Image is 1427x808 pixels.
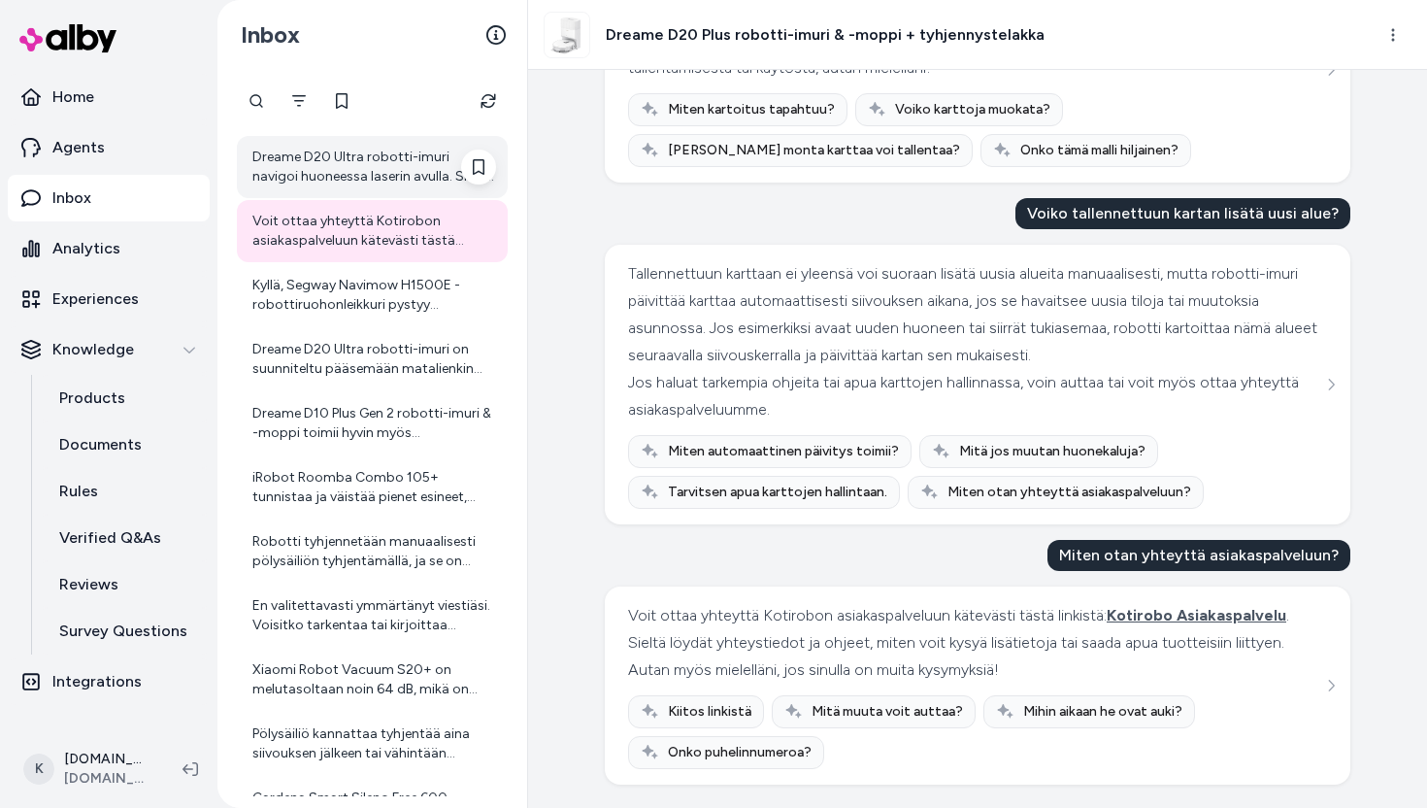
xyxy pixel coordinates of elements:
span: Miten automaattinen päivitys toimii? [668,442,899,461]
a: Reviews [40,561,210,608]
p: Rules [59,480,98,503]
a: Rules [40,468,210,515]
button: See more [1319,58,1343,82]
p: Integrations [52,670,142,693]
div: Robotti tyhjennetään manuaalisesti pölysäiliön tyhjentämällä, ja se on suunniteltu helpoksi puhdi... [252,532,496,571]
img: DreameD20Plusmainwhite_1.jpg [545,13,589,57]
h3: Dreame D20 Plus robotti-imuri & -moppi + tyhjennystelakka [606,23,1045,47]
a: Dreame D10 Plus Gen 2 robotti-imuri & -moppi toimii hyvin myös koiratalouksissa. Sen tehokas imut... [237,392,508,454]
a: iRobot Roomba Combo 105+ tunnistaa ja väistää pienet esineet, kuten lelut ja sähköjohdot, etukame... [237,456,508,519]
span: Voiko karttoja muokata? [895,100,1050,119]
button: Knowledge [8,326,210,373]
p: Documents [59,433,142,456]
a: En valitettavasti ymmärtänyt viestiäsi. Voisitko tarkentaa tai kirjoittaa kysymyksesi uudelleen? ... [237,585,508,647]
span: [DOMAIN_NAME] [64,769,151,789]
p: [DOMAIN_NAME] Shopify [64,750,151,769]
a: Experiences [8,276,210,322]
div: Voit ottaa yhteyttä Kotirobon asiakaspalveluun kätevästi tästä linkistä: [Kotirobo Asiakaspalvelu... [252,212,496,251]
img: alby Logo [19,24,116,52]
span: [PERSON_NAME] monta karttaa voi tallentaa? [668,141,960,160]
div: Dreame D20 Ultra robotti-imuri navigoi huoneessa laserin avulla. Siinä on lasernavigointi ja Path... [252,148,496,186]
span: Onko tämä malli hiljainen? [1020,141,1178,160]
a: Home [8,74,210,120]
div: Dreame D20 Ultra robotti-imuri on suunniteltu pääsemään matalienkin kalusteiden, kuten sohvien, a... [252,340,496,379]
p: Knowledge [52,338,134,361]
a: Verified Q&As [40,515,210,561]
a: Survey Questions [40,608,210,655]
p: Reviews [59,573,118,596]
p: Home [52,85,94,109]
a: Pölysäiliö kannattaa tyhjentää aina siivouksen jälkeen tai vähintään säännöllisesti, jotta robott... [237,713,508,775]
button: See more [1319,674,1343,697]
button: See more [1319,373,1343,396]
p: Agents [52,136,105,159]
a: Dreame D20 Ultra robotti-imuri on suunniteltu pääsemään matalienkin kalusteiden, kuten sohvien, a... [237,328,508,390]
span: Mihin aikaan he ovat auki? [1023,702,1182,722]
div: Kyllä, Segway Navimow H1500E -robottiruohonleikkuri pystyy leikkaamaan useita erillisiä leikkuual... [252,276,496,315]
a: Documents [40,421,210,468]
a: Robotti tyhjennetään manuaalisesti pölysäiliön tyhjentämällä, ja se on suunniteltu helpoksi puhdi... [237,521,508,583]
button: Filter [280,82,318,120]
button: Refresh [469,82,508,120]
a: Analytics [8,225,210,272]
a: Integrations [8,658,210,705]
span: Onko puhelinnumeroa? [668,743,812,762]
div: Tallennettuun karttaan ei yleensä voi suoraan lisätä uusia alueita manuaalisesti, mutta robotti-i... [628,260,1322,369]
div: Voit ottaa yhteyttä Kotirobon asiakaspalveluun kätevästi tästä linkistä: . Sieltä löydät yhteysti... [628,602,1322,684]
p: Products [59,387,125,410]
span: Tarvitsen apua karttojen hallintaan. [668,483,887,502]
a: Voit ottaa yhteyttä Kotirobon asiakaspalveluun kätevästi tästä linkistä: [Kotirobo Asiakaspalvelu... [237,200,508,262]
p: Verified Q&As [59,526,161,550]
span: Kotirobo Asiakaspalvelu [1107,606,1286,624]
span: Mitä muuta voit auttaa? [812,702,963,722]
a: Agents [8,124,210,171]
div: Xiaomi Robot Vacuum S20+ on melutasoltaan noin 64 dB, mikä on melko normaali taso robotti-imureil... [252,660,496,699]
span: K [23,754,54,785]
p: Experiences [52,287,139,311]
div: Dreame D10 Plus Gen 2 robotti-imuri & -moppi toimii hyvin myös koiratalouksissa. Sen tehokas imut... [252,404,496,443]
span: Miten kartoitus tapahtuu? [668,100,835,119]
span: Kiitos linkistä [668,702,751,722]
div: iRobot Roomba Combo 105+ tunnistaa ja väistää pienet esineet, kuten lelut ja sähköjohdot, etukame... [252,468,496,507]
a: Kyllä, Segway Navimow H1500E -robottiruohonleikkuri pystyy leikkaamaan useita erillisiä leikkuual... [237,264,508,326]
button: K[DOMAIN_NAME] Shopify[DOMAIN_NAME] [12,738,167,800]
div: Voiko tallennettuun kartan lisätä uusi alue? [1015,198,1350,229]
h2: Inbox [241,20,300,50]
a: Xiaomi Robot Vacuum S20+ on melutasoltaan noin 64 dB, mikä on melko normaali taso robotti-imureil... [237,649,508,711]
a: Products [40,375,210,421]
div: Jos haluat tarkempia ohjeita tai apua karttojen hallinnassa, voin auttaa tai voit myös ottaa yhte... [628,369,1322,423]
span: Mitä jos muutan huonekaluja? [959,442,1145,461]
a: Dreame D20 Ultra robotti-imuri navigoi huoneessa laserin avulla. Siinä on lasernavigointi ja Path... [237,136,508,198]
p: Analytics [52,237,120,260]
div: Miten otan yhteyttä asiakaspalveluun? [1047,540,1350,571]
span: Miten otan yhteyttä asiakaspalveluun? [947,483,1191,502]
div: En valitettavasti ymmärtänyt viestiäsi. Voisitko tarkentaa tai kirjoittaa kysymyksesi uudelleen? ... [252,596,496,635]
div: Pölysäiliö kannattaa tyhjentää aina siivouksen jälkeen tai vähintään säännöllisesti, jotta robott... [252,724,496,763]
p: Survey Questions [59,620,187,643]
a: Inbox [8,175,210,221]
p: Inbox [52,186,91,210]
